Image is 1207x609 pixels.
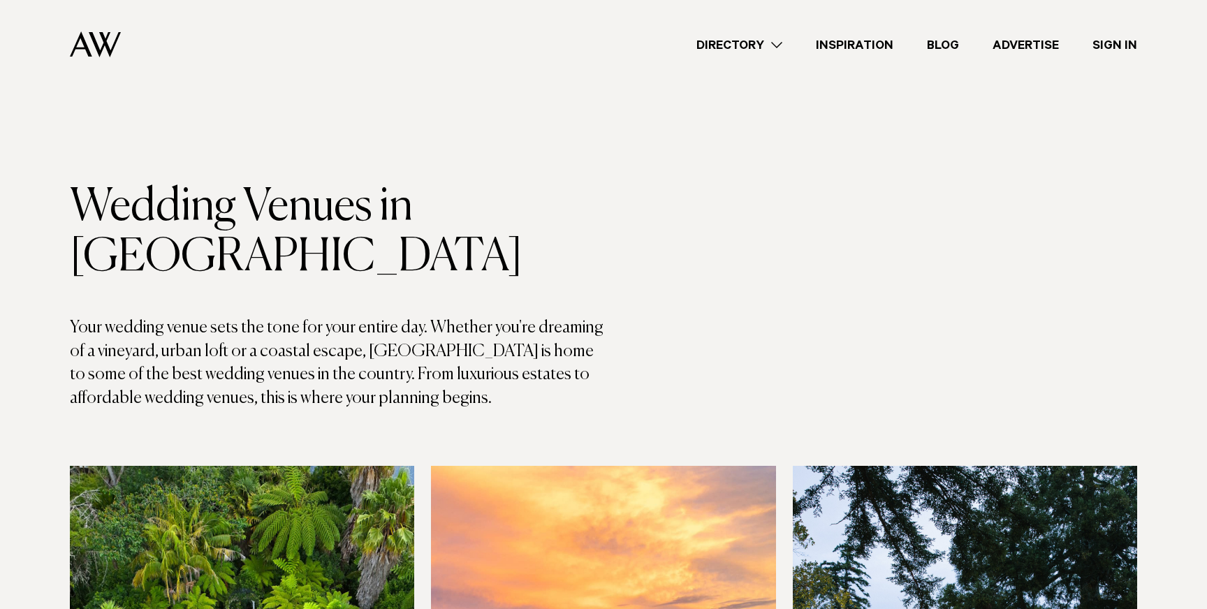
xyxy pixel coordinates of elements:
h1: Wedding Venues in [GEOGRAPHIC_DATA] [70,182,603,283]
a: Advertise [976,36,1076,54]
a: Inspiration [799,36,910,54]
a: Sign In [1076,36,1154,54]
a: Directory [680,36,799,54]
img: Auckland Weddings Logo [70,31,121,57]
a: Blog [910,36,976,54]
p: Your wedding venue sets the tone for your entire day. Whether you're dreaming of a vineyard, urba... [70,316,603,410]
